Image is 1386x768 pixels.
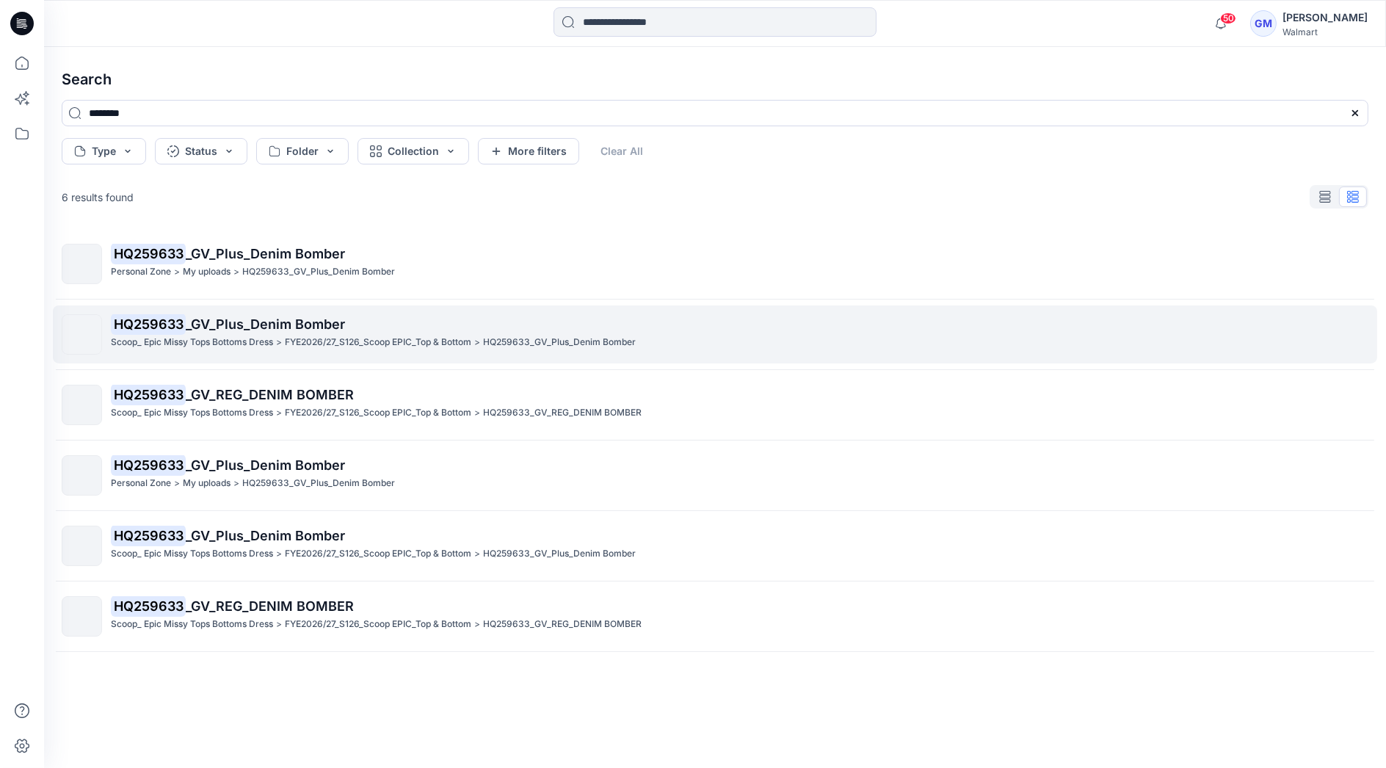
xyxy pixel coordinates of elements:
[62,189,134,205] p: 6 results found
[111,243,186,264] mark: HQ259633
[285,617,471,632] p: FYE2026/27_S126_Scoop EPIC_Top & Bottom
[233,476,239,491] p: >
[1282,26,1368,37] div: Walmart
[186,457,345,473] span: _GV_Plus_Denim Bomber
[358,138,469,164] button: Collection
[483,546,636,562] p: HQ259633_GV_Plus_Denim Bomber
[186,316,345,332] span: _GV_Plus_Denim Bomber
[276,335,282,350] p: >
[111,314,186,334] mark: HQ259633
[276,546,282,562] p: >
[53,517,1377,575] a: HQ259633_GV_Plus_Denim BomberScoop_ Epic Missy Tops Bottoms Dress>FYE2026/27_S126_Scoop EPIC_Top ...
[276,405,282,421] p: >
[53,235,1377,293] a: HQ259633_GV_Plus_Denim BomberPersonal Zone>My uploads>HQ259633_GV_Plus_Denim Bomber
[483,335,636,350] p: HQ259633_GV_Plus_Denim Bomber
[256,138,349,164] button: Folder
[474,546,480,562] p: >
[478,138,579,164] button: More filters
[62,138,146,164] button: Type
[111,617,273,632] p: Scoop_ Epic Missy Tops Bottoms Dress
[285,335,471,350] p: FYE2026/27_S126_Scoop EPIC_Top & Bottom
[186,246,345,261] span: _GV_Plus_Denim Bomber
[474,617,480,632] p: >
[242,476,395,491] p: HQ259633_GV_Plus_Denim Bomber
[474,405,480,421] p: >
[1250,10,1277,37] div: GM
[50,59,1380,100] h4: Search
[1220,12,1236,24] span: 50
[285,405,471,421] p: FYE2026/27_S126_Scoop EPIC_Top & Bottom
[174,264,180,280] p: >
[53,376,1377,434] a: HQ259633_GV_REG_DENIM BOMBERScoop_ Epic Missy Tops Bottoms Dress>FYE2026/27_S126_Scoop EPIC_Top &...
[111,525,186,546] mark: HQ259633
[276,617,282,632] p: >
[111,546,273,562] p: Scoop_ Epic Missy Tops Bottoms Dress
[53,305,1377,363] a: HQ259633_GV_Plus_Denim BomberScoop_ Epic Missy Tops Bottoms Dress>FYE2026/27_S126_Scoop EPIC_Top ...
[242,264,395,280] p: HQ259633_GV_Plus_Denim Bomber
[186,387,354,402] span: _GV_REG_DENIM BOMBER
[183,264,231,280] p: My uploads
[111,384,186,405] mark: HQ259633
[53,587,1377,645] a: HQ259633_GV_REG_DENIM BOMBERScoop_ Epic Missy Tops Bottoms Dress>FYE2026/27_S126_Scoop EPIC_Top &...
[111,595,186,616] mark: HQ259633
[483,617,642,632] p: HQ259633_GV_REG_DENIM BOMBER
[174,476,180,491] p: >
[111,454,186,475] mark: HQ259633
[155,138,247,164] button: Status
[111,335,273,350] p: Scoop_ Epic Missy Tops Bottoms Dress
[1282,9,1368,26] div: [PERSON_NAME]
[186,528,345,543] span: _GV_Plus_Denim Bomber
[111,405,273,421] p: Scoop_ Epic Missy Tops Bottoms Dress
[186,598,354,614] span: _GV_REG_DENIM BOMBER
[53,446,1377,504] a: HQ259633_GV_Plus_Denim BomberPersonal Zone>My uploads>HQ259633_GV_Plus_Denim Bomber
[111,264,171,280] p: Personal Zone
[285,546,471,562] p: FYE2026/27_S126_Scoop EPIC_Top & Bottom
[111,476,171,491] p: Personal Zone
[474,335,480,350] p: >
[483,405,642,421] p: HQ259633_GV_REG_DENIM BOMBER
[183,476,231,491] p: My uploads
[233,264,239,280] p: >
